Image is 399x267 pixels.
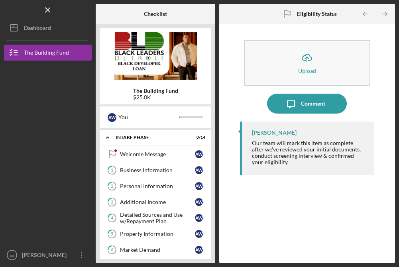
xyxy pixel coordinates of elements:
[195,230,203,238] div: a w
[100,32,211,80] img: Product logo
[104,226,207,242] a: 5Property Informationaw
[120,212,195,224] div: Detailed Sources and Use w/Repayment Plan
[120,199,195,205] div: Additional Income
[195,166,203,174] div: a w
[120,247,195,253] div: Market Demand
[104,178,207,194] a: 2Personal Informationaw
[4,20,92,36] button: Dashboard
[10,253,14,257] text: aw
[104,146,207,162] a: Welcome Messageaw
[252,130,297,136] div: [PERSON_NAME]
[120,231,195,237] div: Property Information
[267,94,347,114] button: Comment
[252,140,366,165] div: Our team will mark this item as complete after we've reviewed your initial documents, conduct scr...
[4,247,92,263] button: aw[PERSON_NAME]
[4,45,92,61] button: The Building Fund
[104,242,207,258] a: 6Market Demandaw
[120,183,195,189] div: Personal Information
[24,45,69,63] div: The Building Fund
[195,150,203,158] div: a w
[297,11,337,17] b: Eligibility Status
[111,168,113,173] tspan: 1
[298,68,316,74] div: Upload
[111,232,113,237] tspan: 5
[195,198,203,206] div: a w
[195,246,203,254] div: a w
[133,88,178,94] b: The Building Fund
[104,162,207,178] a: 1Business Informationaw
[20,247,72,265] div: [PERSON_NAME]
[111,200,113,205] tspan: 3
[195,182,203,190] div: a w
[244,40,370,86] button: Upload
[104,210,207,226] a: 4Detailed Sources and Use w/Repayment Planaw
[301,94,325,114] div: Comment
[111,247,114,253] tspan: 6
[120,151,195,157] div: Welcome Message
[118,110,179,124] div: You
[133,94,178,100] div: $25.0K
[111,184,113,189] tspan: 2
[195,214,203,222] div: a w
[120,167,195,173] div: Business Information
[116,135,185,140] div: Intake Phase
[104,194,207,210] a: 3Additional Incomeaw
[108,113,116,122] div: a w
[144,11,167,17] b: Checklist
[111,216,114,221] tspan: 4
[24,20,51,38] div: Dashboard
[191,135,205,140] div: 0 / 14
